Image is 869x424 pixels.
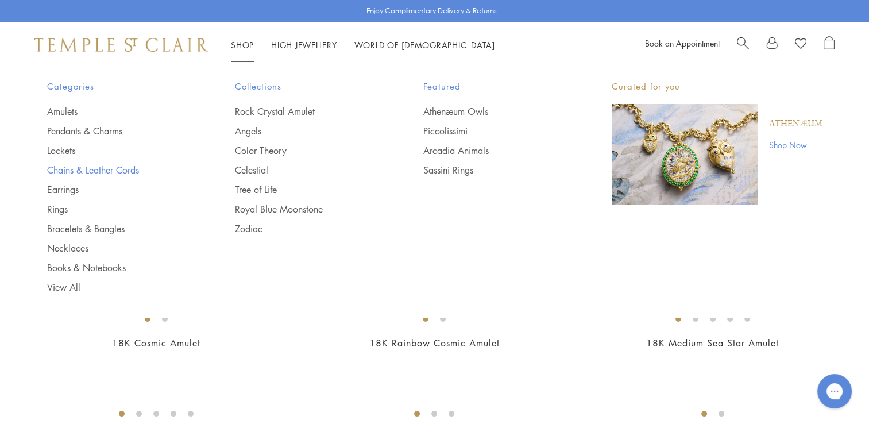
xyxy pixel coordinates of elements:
[235,203,377,215] a: Royal Blue Moonstone
[47,79,190,94] span: Categories
[795,36,806,53] a: View Wishlist
[231,39,254,51] a: ShopShop
[47,144,190,157] a: Lockets
[354,39,495,51] a: World of [DEMOGRAPHIC_DATA]World of [DEMOGRAPHIC_DATA]
[812,370,858,413] iframe: Gorgias live chat messenger
[369,337,500,349] a: 18K Rainbow Cosmic Amulet
[47,281,190,294] a: View All
[737,36,749,53] a: Search
[47,203,190,215] a: Rings
[47,222,190,235] a: Bracelets & Bangles
[47,164,190,176] a: Chains & Leather Cords
[235,164,377,176] a: Celestial
[769,118,822,130] a: Athenæum
[47,242,190,255] a: Necklaces
[824,36,835,53] a: Open Shopping Bag
[235,222,377,235] a: Zodiac
[423,79,566,94] span: Featured
[34,38,208,52] img: Temple St. Clair
[235,79,377,94] span: Collections
[423,144,566,157] a: Arcadia Animals
[646,337,779,349] a: 18K Medium Sea Star Amulet
[235,125,377,137] a: Angels
[47,125,190,137] a: Pendants & Charms
[231,38,495,52] nav: Main navigation
[423,125,566,137] a: Piccolissimi
[112,337,200,349] a: 18K Cosmic Amulet
[366,5,497,17] p: Enjoy Complimentary Delivery & Returns
[47,105,190,118] a: Amulets
[235,144,377,157] a: Color Theory
[423,105,566,118] a: Athenæum Owls
[612,79,822,94] p: Curated for you
[47,183,190,196] a: Earrings
[271,39,337,51] a: High JewelleryHigh Jewellery
[235,105,377,118] a: Rock Crystal Amulet
[769,138,822,151] a: Shop Now
[645,37,720,49] a: Book an Appointment
[235,183,377,196] a: Tree of Life
[47,261,190,274] a: Books & Notebooks
[423,164,566,176] a: Sassini Rings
